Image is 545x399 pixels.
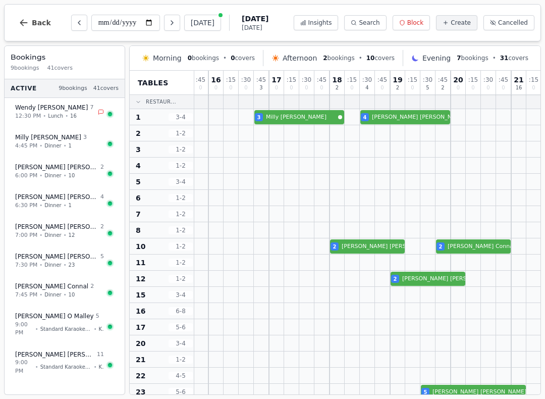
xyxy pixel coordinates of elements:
span: : 15 [529,77,538,83]
span: 2 [396,85,399,90]
span: 0 [231,55,235,62]
span: 7 [136,209,141,219]
span: 1 - 2 [169,356,193,364]
span: • [39,231,42,239]
span: • [64,261,67,269]
span: • [43,112,46,120]
span: 1 - 2 [169,226,193,234]
span: 2 [333,243,337,251]
span: 2 [394,275,397,283]
span: • [64,291,67,298]
span: Lunch [48,112,63,120]
span: 15 [136,290,145,300]
span: 22 [136,371,145,381]
span: covers [500,54,528,62]
span: Milly [PERSON_NAME] [266,113,336,122]
span: 20 [453,76,463,83]
span: 0 [350,85,353,90]
span: 3 - 4 [169,113,193,121]
span: [PERSON_NAME] [PERSON_NAME] [15,223,98,231]
span: • [35,325,38,333]
span: [PERSON_NAME] Connal [15,282,88,290]
span: Morning [153,53,182,63]
button: [PERSON_NAME] [PERSON_NAME]57:30 PM•Dinner•23 [9,247,121,275]
span: 0 [486,85,489,90]
span: bookings [188,54,219,62]
span: : 45 [377,77,387,83]
span: • [64,142,67,149]
span: Dinner [44,261,61,269]
span: 5 - 6 [169,388,193,396]
span: 0 [244,85,247,90]
span: 23 [69,261,75,269]
span: • [359,54,362,62]
span: : 30 [423,77,432,83]
button: [PERSON_NAME] [PERSON_NAME]46:30 PM•Dinner•1 [9,187,121,215]
span: • [493,54,496,62]
span: 0 [199,85,202,90]
span: 0 [229,85,232,90]
span: 23 [136,387,145,397]
span: 1 [69,202,72,209]
span: 2 [100,223,104,231]
span: [PERSON_NAME] [PERSON_NAME] [342,242,435,251]
button: Next day [164,15,180,31]
span: : 15 [347,77,357,83]
span: 7 [90,104,93,112]
span: • [39,291,42,298]
span: • [64,231,67,239]
h3: Bookings [11,52,119,62]
span: 0 [502,85,505,90]
button: Cancelled [483,15,534,30]
span: • [39,142,42,149]
span: 17 [271,76,281,83]
span: : 15 [287,77,296,83]
span: K2 [99,325,104,333]
span: 17 [136,322,145,332]
span: • [64,202,67,209]
span: 8 [136,225,141,235]
span: 16 [516,85,522,90]
button: Insights [294,15,339,30]
span: 0 [532,85,535,90]
button: [DATE] [184,15,221,31]
span: 5 [96,312,99,321]
span: Wendy [PERSON_NAME] [15,104,88,112]
span: 3 [83,133,87,142]
span: 1 - 2 [169,259,193,267]
span: • [39,202,42,209]
span: 4 [100,193,104,202]
span: 9 bookings [11,64,39,73]
span: 5 - 6 [169,323,193,331]
span: 3 [259,85,262,90]
button: Milly [PERSON_NAME]34:45 PM•Dinner•1 [9,128,121,156]
span: Dinner [44,231,61,239]
span: 5 [426,85,429,90]
span: 1 [136,112,141,122]
span: 2 [336,85,339,90]
span: bookings [457,54,488,62]
span: : 30 [241,77,251,83]
span: • [39,172,42,179]
span: 3 [257,114,261,121]
span: 3 - 4 [169,291,193,299]
span: Back [32,19,51,26]
span: 9:00 PM [15,321,33,337]
span: 16 [136,306,145,316]
button: [PERSON_NAME] [PERSON_NAME]27:00 PM•Dinner•12 [9,217,121,245]
span: • [94,325,97,333]
span: : 45 [196,77,205,83]
span: 3 - 4 [169,178,193,186]
span: Insights [308,19,332,27]
span: Search [359,19,379,27]
span: 1 - 2 [169,210,193,218]
span: [DATE] [242,14,268,24]
span: : 45 [317,77,326,83]
span: Dinner [44,172,61,179]
span: 5 [100,253,104,261]
span: 1 - 2 [169,162,193,170]
span: 2 [323,55,327,62]
span: : 15 [468,77,478,83]
span: [PERSON_NAME] [PERSON_NAME] [15,351,95,359]
span: 6:00 PM [15,172,37,180]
